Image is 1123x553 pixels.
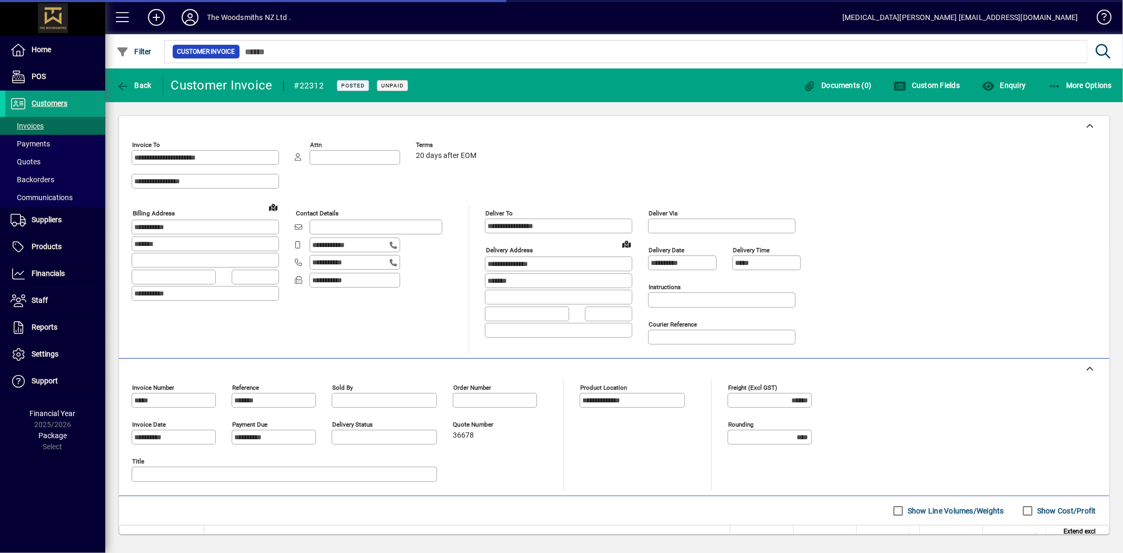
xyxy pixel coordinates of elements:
[332,384,353,391] mat-label: Sold by
[207,9,291,26] div: The Woodsmiths NZ Ltd .
[1018,531,1039,543] span: GST ($)
[5,207,105,233] a: Suppliers
[803,81,872,90] span: Documents (0)
[114,76,154,95] button: Back
[865,531,913,543] span: Rate excl GST ($)
[11,193,73,202] span: Communications
[453,384,491,391] mat-label: Order number
[728,384,777,391] mat-label: Freight (excl GST)
[11,122,44,130] span: Invoices
[232,384,259,391] mat-label: Reference
[381,82,404,89] span: Unpaid
[265,199,282,215] a: View on map
[332,421,373,428] mat-label: Delivery status
[32,45,51,54] span: Home
[5,368,105,394] a: Support
[116,81,152,90] span: Back
[32,99,67,107] span: Customers
[485,210,513,217] mat-label: Deliver To
[649,246,684,254] mat-label: Delivery date
[32,350,58,358] span: Settings
[5,341,105,368] a: Settings
[132,141,160,149] mat-label: Invoice To
[649,210,678,217] mat-label: Deliver via
[1035,506,1096,516] label: Show Cost/Profit
[32,242,62,251] span: Products
[728,421,753,428] mat-label: Rounding
[906,506,1004,516] label: Show Line Volumes/Weights
[105,76,163,95] app-page-header-button: Back
[211,531,243,543] span: Description
[453,421,516,428] span: Quote number
[114,42,154,61] button: Filter
[979,76,1028,95] button: Enquiry
[894,81,960,90] span: Custom Fields
[5,261,105,287] a: Financials
[5,189,105,206] a: Communications
[5,314,105,341] a: Reports
[5,234,105,260] a: Products
[618,235,635,252] a: View on map
[5,135,105,153] a: Payments
[11,175,54,184] span: Backorders
[171,77,273,94] div: Customer Invoice
[32,269,65,278] span: Financials
[11,140,50,148] span: Payments
[32,215,62,224] span: Suppliers
[132,458,144,465] mat-label: Title
[1089,2,1110,36] a: Knowledge Base
[133,531,145,543] span: Item
[30,409,76,418] span: Financial Year
[5,288,105,314] a: Staff
[5,64,105,90] a: POS
[1048,81,1112,90] span: More Options
[801,76,874,95] button: Documents (0)
[891,76,963,95] button: Custom Fields
[649,321,697,328] mat-label: Courier Reference
[1052,526,1096,549] span: Extend excl GST ($)
[580,384,627,391] mat-label: Product location
[733,246,770,254] mat-label: Delivery time
[116,47,152,56] span: Filter
[1046,76,1115,95] button: More Options
[32,323,57,331] span: Reports
[32,377,58,385] span: Support
[132,384,174,391] mat-label: Invoice number
[453,431,474,440] span: 36678
[5,153,105,171] a: Quotes
[294,77,324,94] div: #22312
[821,531,850,543] span: Backorder
[310,141,322,149] mat-label: Attn
[32,296,48,304] span: Staff
[232,421,267,428] mat-label: Payment due
[842,9,1078,26] div: [MEDICAL_DATA][PERSON_NAME] [EMAIL_ADDRESS][DOMAIN_NAME]
[11,157,41,166] span: Quotes
[173,8,207,27] button: Profile
[940,531,976,543] span: Discount (%)
[416,142,479,149] span: Terms
[38,431,67,440] span: Package
[341,82,365,89] span: Posted
[649,283,681,291] mat-label: Instructions
[5,171,105,189] a: Backorders
[5,117,105,135] a: Invoices
[132,421,166,428] mat-label: Invoice date
[767,531,787,543] span: Supply
[5,37,105,63] a: Home
[982,81,1026,90] span: Enquiry
[177,46,235,57] span: Customer Invoice
[32,72,46,81] span: POS
[416,152,476,160] span: 20 days after EOM
[140,8,173,27] button: Add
